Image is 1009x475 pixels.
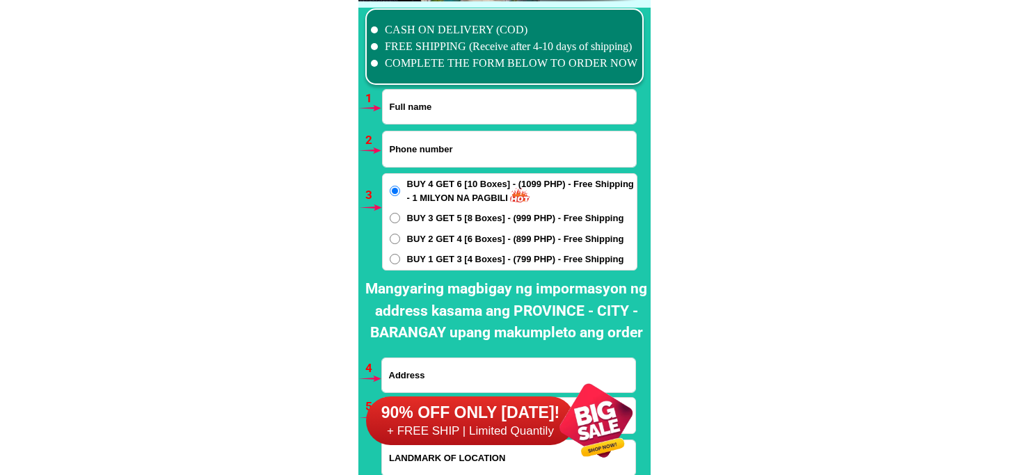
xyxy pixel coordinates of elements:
h6: + FREE SHIP | Limited Quantily [366,424,575,439]
h6: 2 [365,131,381,150]
span: BUY 2 GET 4 [6 Boxes] - (899 PHP) - Free Shipping [407,232,624,246]
input: BUY 2 GET 4 [6 Boxes] - (899 PHP) - Free Shipping [390,234,400,244]
h2: Mangyaring magbigay ng impormasyon ng address kasama ang PROVINCE - CITY - BARANGAY upang makumpl... [362,278,651,344]
h6: 1 [365,90,381,108]
input: BUY 4 GET 6 [10 Boxes] - (1099 PHP) - Free Shipping - 1 MILYON NA PAGBILI [390,186,400,196]
input: BUY 1 GET 3 [4 Boxes] - (799 PHP) - Free Shipping [390,254,400,264]
li: COMPLETE THE FORM BELOW TO ORDER NOW [371,55,638,72]
h6: 3 [365,186,381,204]
span: BUY 4 GET 6 [10 Boxes] - (1099 PHP) - Free Shipping - 1 MILYON NA PAGBILI [407,177,637,204]
input: Input full_name [383,90,636,124]
span: BUY 3 GET 5 [8 Boxes] - (999 PHP) - Free Shipping [407,211,624,225]
input: BUY 3 GET 5 [8 Boxes] - (999 PHP) - Free Shipping [390,213,400,223]
li: CASH ON DELIVERY (COD) [371,22,638,38]
h6: 5 [365,398,381,416]
span: BUY 1 GET 3 [4 Boxes] - (799 PHP) - Free Shipping [407,252,624,266]
input: Input phone_number [383,131,636,167]
h6: 4 [365,360,381,378]
input: Input address [382,358,635,392]
h6: 90% OFF ONLY [DATE]! [366,403,575,424]
li: FREE SHIPPING (Receive after 4-10 days of shipping) [371,38,638,55]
